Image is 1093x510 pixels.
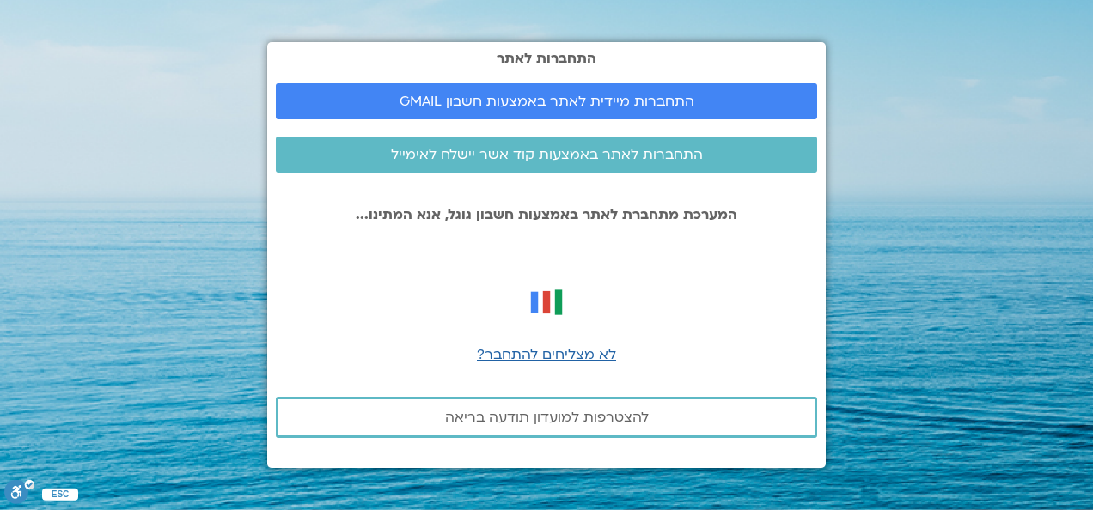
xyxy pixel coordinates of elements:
[276,137,817,173] a: התחברות לאתר באמצעות קוד אשר יישלח לאימייל
[445,410,649,425] span: להצטרפות למועדון תודעה בריאה
[477,345,616,364] a: לא מצליחים להתחבר?
[276,397,817,438] a: להצטרפות למועדון תודעה בריאה
[400,94,694,109] span: התחברות מיידית לאתר באמצעות חשבון GMAIL
[276,207,817,222] p: המערכת מתחברת לאתר באמצעות חשבון גוגל, אנא המתינו...
[276,83,817,119] a: התחברות מיידית לאתר באמצעות חשבון GMAIL
[391,147,703,162] span: התחברות לאתר באמצעות קוד אשר יישלח לאימייל
[276,51,817,66] h2: התחברות לאתר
